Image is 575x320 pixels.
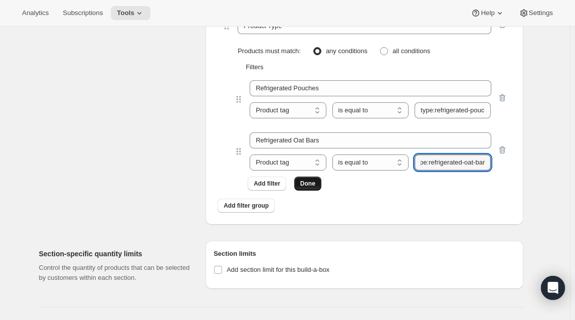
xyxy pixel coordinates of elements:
button: Add filter [248,177,286,191]
button: Tools [111,6,150,20]
span: Add section limit for this build-a-box [227,266,329,273]
div: Open Intercom Messenger [541,276,565,300]
button: Subscriptions [57,6,109,20]
h6: Section limits [214,249,515,259]
button: Add filter group [218,199,275,213]
input: ie. Small [250,80,491,96]
span: Settings [529,9,553,17]
span: Tools [117,9,134,17]
span: any conditions [326,47,367,55]
button: Settings [513,6,559,20]
p: Products must match: [238,46,301,56]
span: Add filter group [224,202,269,210]
button: Analytics [16,6,55,20]
p: Control the quantity of products that can be selected by customers within each section. [39,263,190,283]
span: Add filter [254,180,280,188]
button: Help [465,6,510,20]
label: Filters [246,63,263,71]
button: Done [294,177,321,191]
input: ie. Small [250,132,491,148]
h2: Section-specific quantity limits [39,249,190,259]
span: all conditions [393,47,430,55]
span: Help [481,9,494,17]
span: Subscriptions [63,9,103,17]
span: Done [300,180,315,188]
span: Analytics [22,9,49,17]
